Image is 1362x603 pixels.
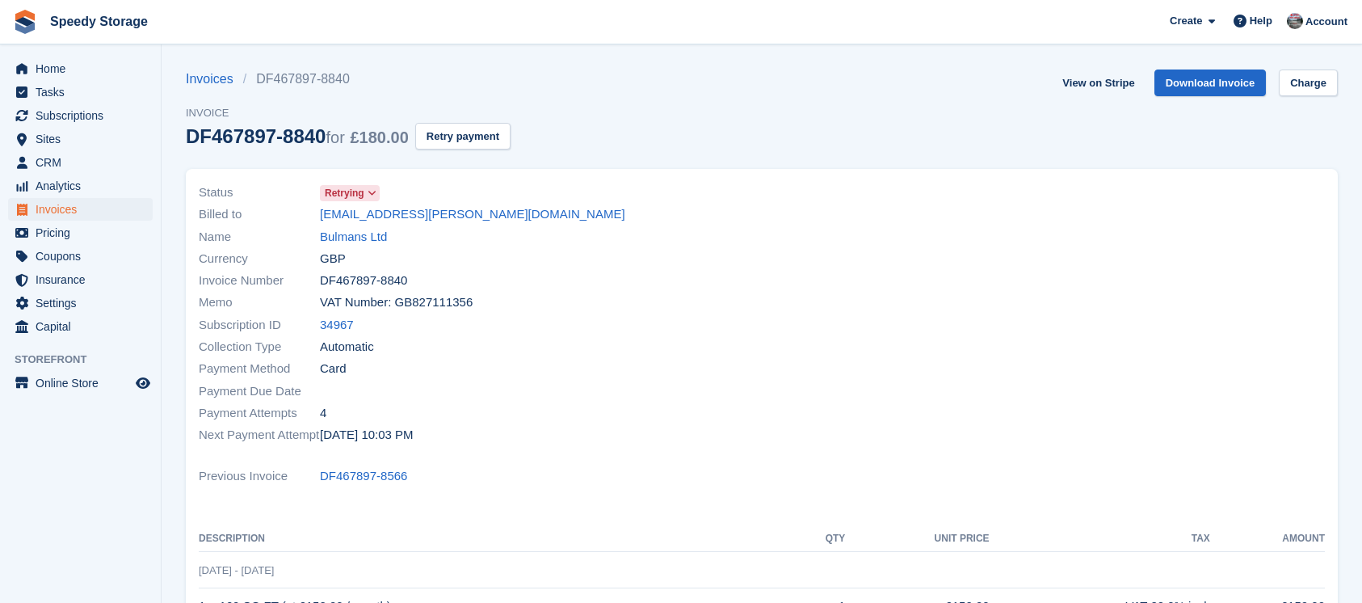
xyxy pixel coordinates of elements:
[325,186,364,200] span: Retrying
[199,228,320,247] span: Name
[793,526,846,552] th: QTY
[36,292,132,314] span: Settings
[36,104,132,127] span: Subscriptions
[1287,13,1303,29] img: Dan Jackson
[36,81,132,103] span: Tasks
[199,564,274,576] span: [DATE] - [DATE]
[199,250,320,268] span: Currency
[8,198,153,221] a: menu
[320,205,625,224] a: [EMAIL_ADDRESS][PERSON_NAME][DOMAIN_NAME]
[320,183,380,202] a: Retrying
[36,175,132,197] span: Analytics
[36,372,132,394] span: Online Store
[36,151,132,174] span: CRM
[1250,13,1272,29] span: Help
[320,293,473,312] span: VAT Number: GB827111356
[8,128,153,150] a: menu
[1279,70,1338,96] a: Charge
[8,372,153,394] a: menu
[186,70,243,89] a: Invoices
[199,467,320,486] span: Previous Invoice
[415,123,511,150] button: Retry payment
[199,426,320,445] span: Next Payment Attempt
[36,245,132,268] span: Coupons
[8,292,153,314] a: menu
[8,81,153,103] a: menu
[326,129,344,146] span: for
[320,404,326,423] span: 4
[15,352,161,368] span: Storefront
[8,245,153,268] a: menu
[13,10,37,34] img: stora-icon-8386f47178a22dfd0bd8f6a31ec36ba5ce8667c1dd55bd0f319d3a0aa187defe.svg
[8,175,153,197] a: menu
[320,316,354,335] a: 34967
[36,198,132,221] span: Invoices
[320,250,346,268] span: GBP
[199,360,320,378] span: Payment Method
[44,8,154,35] a: Speedy Storage
[1056,70,1141,96] a: View on Stripe
[320,426,414,445] time: 2025-09-30 21:03:49 UTC
[133,373,153,393] a: Preview store
[8,268,153,291] a: menu
[199,382,320,401] span: Payment Due Date
[199,404,320,423] span: Payment Attempts
[36,268,132,291] span: Insurance
[8,104,153,127] a: menu
[186,125,409,147] div: DF467897-8840
[320,360,347,378] span: Card
[199,293,320,312] span: Memo
[990,526,1210,552] th: Tax
[199,272,320,290] span: Invoice Number
[199,183,320,202] span: Status
[320,338,374,356] span: Automatic
[199,316,320,335] span: Subscription ID
[8,151,153,174] a: menu
[36,57,132,80] span: Home
[8,315,153,338] a: menu
[1305,14,1347,30] span: Account
[199,338,320,356] span: Collection Type
[1170,13,1202,29] span: Create
[36,221,132,244] span: Pricing
[320,228,387,247] a: Bulmans Ltd
[350,129,408,146] span: £180.00
[845,526,989,552] th: Unit Price
[199,205,320,224] span: Billed to
[320,272,407,290] span: DF467897-8840
[8,221,153,244] a: menu
[36,128,132,150] span: Sites
[320,467,407,486] a: DF467897-8566
[8,57,153,80] a: menu
[186,70,511,89] nav: breadcrumbs
[36,315,132,338] span: Capital
[199,526,793,552] th: Description
[1210,526,1325,552] th: Amount
[1154,70,1267,96] a: Download Invoice
[186,105,511,121] span: Invoice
